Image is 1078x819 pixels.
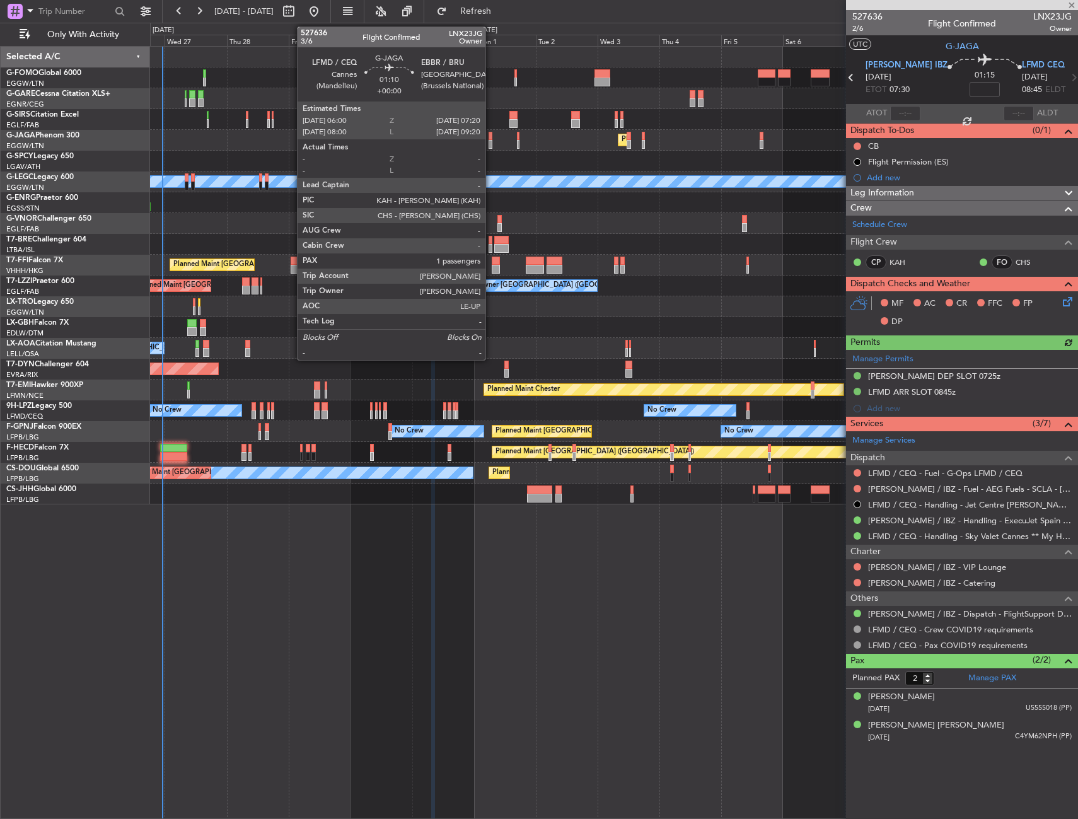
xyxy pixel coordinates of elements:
a: LFPB/LBG [6,495,39,504]
a: LFMD/CEQ [6,412,43,421]
a: LFMD / CEQ - Crew COVID19 requirements [868,624,1033,635]
span: Leg Information [850,186,914,200]
button: Only With Activity [14,25,137,45]
span: G-ENRG [6,194,36,202]
a: LFMD / CEQ - Fuel - G-Ops LFMD / CEQ [868,468,1023,479]
a: T7-FFIFalcon 7X [6,257,63,264]
a: [PERSON_NAME] / IBZ - Fuel - AEG Fuels - SCLA - [PERSON_NAME] / IBZ [868,484,1072,494]
a: T7-EMIHawker 900XP [6,381,83,389]
span: G-FOMO [6,69,38,77]
a: LFMN/NCE [6,391,43,400]
div: Planned Maint [GEOGRAPHIC_DATA] ([GEOGRAPHIC_DATA]) [496,422,694,441]
div: No Crew [647,401,676,420]
button: Refresh [431,1,506,21]
span: (2/2) [1033,653,1051,666]
span: 01:15 [975,69,995,82]
span: F-HECD [6,444,34,451]
div: Thu 4 [659,35,721,46]
div: Flight Confirmed [928,17,996,30]
div: [DATE] [153,25,174,36]
div: Flight Permission (ES) [868,156,949,167]
a: LX-GBHFalcon 7X [6,319,69,327]
div: Planned Maint [GEOGRAPHIC_DATA] ([GEOGRAPHIC_DATA]) [622,131,820,149]
div: Thu 28 [227,35,289,46]
span: 2/6 [852,23,883,34]
span: Services [850,417,883,431]
span: LNX23JG [1033,10,1072,23]
span: G-JAGA [6,132,35,139]
span: [DATE] [868,704,890,714]
a: EGGW/LTN [6,183,44,192]
a: T7-DYNChallenger 604 [6,361,89,368]
span: (3/7) [1033,417,1051,430]
span: LX-GBH [6,319,34,327]
a: LFPB/LBG [6,453,39,463]
span: FP [1023,298,1033,310]
span: 9H-LPZ [6,402,32,410]
span: C4YM62NPH (PP) [1015,731,1072,742]
span: T7-EMI [6,381,31,389]
span: LFMD CEQ [1022,59,1065,72]
span: CR [956,298,967,310]
span: Dispatch [850,451,885,465]
a: G-ENRGPraetor 600 [6,194,78,202]
span: FFC [988,298,1002,310]
span: Flight Crew [850,235,897,250]
div: Sat 30 [351,35,412,46]
span: G-SPCY [6,153,33,160]
span: [DATE] [866,71,891,84]
div: Owner Ibiza [337,131,375,149]
div: [PERSON_NAME] [868,691,935,704]
span: G-JAGA [946,40,979,53]
span: G-GARE [6,90,35,98]
a: VHHH/HKG [6,266,43,276]
span: LX-AOA [6,340,35,347]
span: Dispatch Checks and Weather [850,277,970,291]
a: T7-LZZIPraetor 600 [6,277,74,285]
div: Tue 2 [536,35,598,46]
a: CS-DOUGlobal 6500 [6,465,79,472]
a: LELL/QSA [6,349,39,359]
a: EGLF/FAB [6,287,39,296]
span: ETOT [866,84,886,96]
a: G-VNORChallenger 650 [6,215,91,223]
span: F-GPNJ [6,423,33,431]
div: Sun 7 [845,35,907,46]
span: Pax [850,654,864,668]
div: Sun 31 [412,35,474,46]
div: Planned Maint [GEOGRAPHIC_DATA] ([GEOGRAPHIC_DATA] Intl) [173,255,384,274]
a: LX-TROLegacy 650 [6,298,74,306]
span: 07:30 [890,84,910,96]
a: EVRA/RIX [6,370,38,380]
a: G-JAGAPhenom 300 [6,132,79,139]
a: LFMD / CEQ - Pax COVID19 requirements [868,640,1028,651]
div: FO [992,255,1012,269]
a: EGGW/LTN [6,79,44,88]
a: LFMD / CEQ - Handling - Sky Valet Cannes ** My Handling**LFMD / CEQ [868,531,1072,542]
a: EGNR/CEG [6,100,44,109]
div: Planned Maint Chester [487,380,560,399]
div: Planned Maint [GEOGRAPHIC_DATA] ([GEOGRAPHIC_DATA]) [492,463,691,482]
input: Trip Number [38,2,111,21]
span: U5555018 (PP) [1026,703,1072,714]
a: CS-JHHGlobal 6000 [6,485,76,493]
a: EGSS/STN [6,204,40,213]
div: No Crew [724,422,753,441]
a: KAH [890,257,918,268]
div: Owner [GEOGRAPHIC_DATA] ([GEOGRAPHIC_DATA]) [477,276,651,295]
a: EGGW/LTN [6,308,44,317]
span: LX-TRO [6,298,33,306]
div: Wed 3 [598,35,659,46]
a: [PERSON_NAME] / IBZ - Handling - ExecuJet Spain [PERSON_NAME] / IBZ [868,515,1072,526]
a: F-HECDFalcon 7X [6,444,69,451]
span: Others [850,591,878,606]
span: T7-LZZI [6,277,32,285]
div: Mon 1 [474,35,536,46]
span: Refresh [449,7,502,16]
a: T7-BREChallenger 604 [6,236,86,243]
span: Owner [1033,23,1072,34]
a: LFMD / CEQ - Handling - Jet Centre [PERSON_NAME] Aviation EGNV / MME [868,499,1072,510]
a: LFPB/LBG [6,474,39,484]
span: [PERSON_NAME] IBZ [866,59,948,72]
a: F-GPNJFalcon 900EX [6,423,81,431]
